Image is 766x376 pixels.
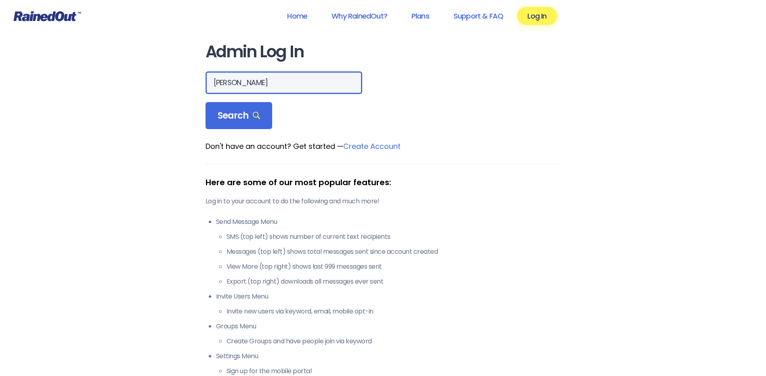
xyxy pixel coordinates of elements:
a: Support & FAQ [443,7,514,25]
li: Invite Users Menu [216,292,561,316]
a: Plans [401,7,440,25]
h1: Admin Log In [206,43,561,61]
a: Log In [517,7,557,25]
div: Search [206,102,273,130]
input: Search Orgs… [206,71,362,94]
p: Log in to your account to do the following and much more! [206,196,561,206]
li: View More (top right) shows last 999 messages sent [227,262,561,272]
li: Invite new users via keyword, email, mobile opt-in [227,307,561,316]
li: Messages (top left) shows total messages sent since account created [227,247,561,257]
li: Export (top right) downloads all messages ever sent [227,277,561,286]
li: SMS (top left) shows number of current text recipients [227,232,561,242]
a: Why RainedOut? [321,7,398,25]
li: Groups Menu [216,322,561,346]
li: Sign up for the mobile portal [227,366,561,376]
a: Create Account [343,141,401,151]
li: Create Groups and have people join via keyword [227,336,561,346]
span: Search [218,110,260,121]
a: Home [277,7,318,25]
li: Send Message Menu [216,217,561,286]
div: Here are some of our most popular features: [206,176,561,188]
